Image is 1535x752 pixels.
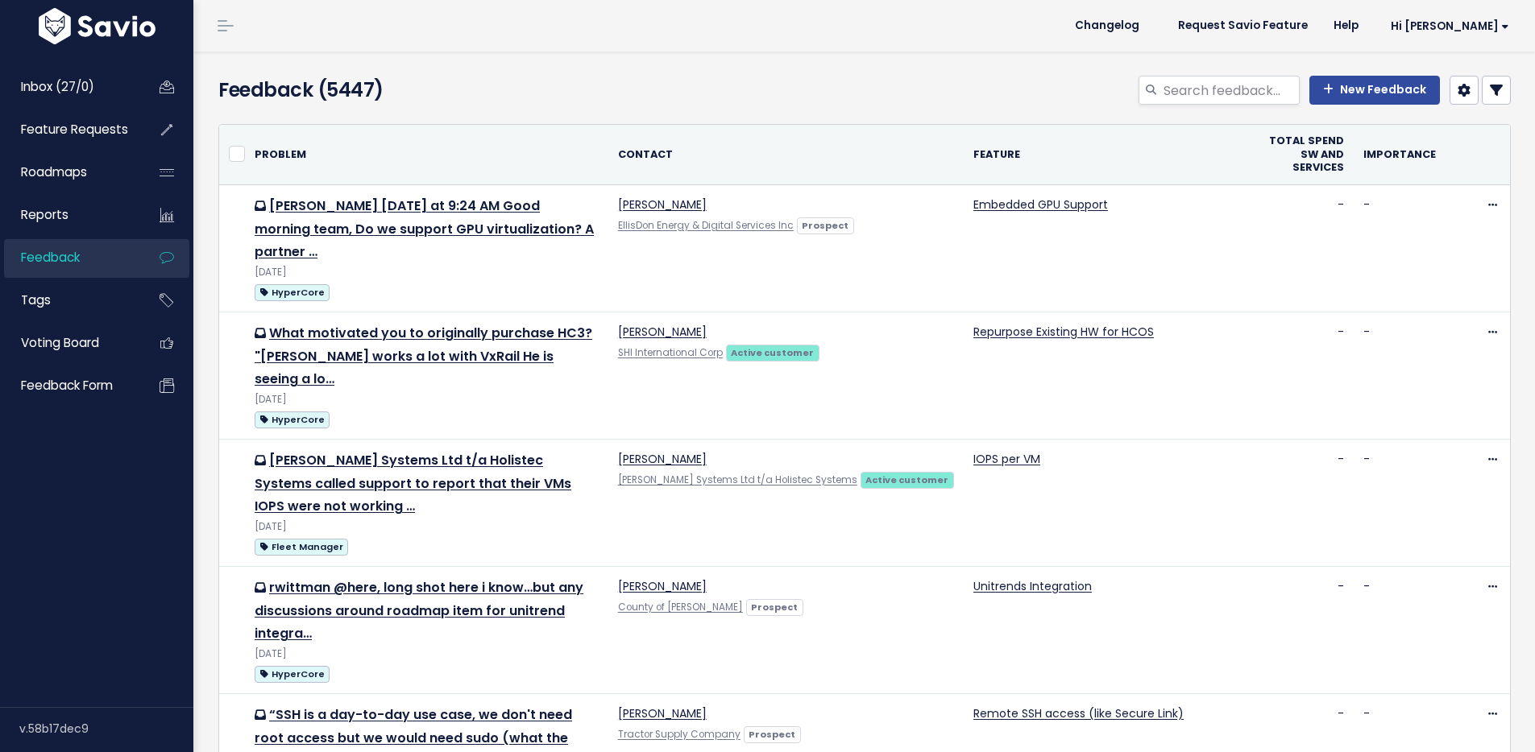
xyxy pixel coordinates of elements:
strong: Active customer [865,473,948,486]
a: Inbox (27/0) [4,68,134,105]
a: HyperCore [255,282,330,302]
a: Repurpose Existing HW for HCOS [973,324,1154,340]
span: Feature Requests [21,121,128,138]
span: Hi [PERSON_NAME] [1391,20,1509,32]
a: Request Savio Feature [1165,14,1321,38]
a: Feedback form [4,367,134,404]
a: Remote SSH access (like Secure Link) [973,705,1184,721]
div: v.58b17dec9 [19,708,193,750]
a: [PERSON_NAME] [618,578,707,594]
span: Roadmaps [21,163,87,180]
td: - [1354,184,1446,312]
a: Prospect [797,217,854,233]
img: logo-white.9d6f32f41409.svg [35,8,160,44]
a: [PERSON_NAME] [618,705,707,721]
a: [PERSON_NAME] Systems Ltd t/a Holistec Systems [618,473,857,486]
strong: Active customer [731,346,814,359]
a: Fleet Manager [255,536,348,556]
a: HyperCore [255,663,330,684]
a: Active customer [861,471,954,487]
span: Voting Board [21,334,99,351]
a: New Feedback [1309,76,1440,105]
td: - [1354,439,1446,566]
a: Roadmaps [4,154,134,191]
a: What motivated you to originally purchase HC3? "[PERSON_NAME] works a lot with VxRail He is seein... [255,324,592,389]
a: Unitrends Integration [973,578,1092,594]
a: [PERSON_NAME] [618,451,707,467]
a: Embedded GPU Support [973,196,1108,213]
div: [DATE] [255,264,599,281]
a: Voting Board [4,324,134,362]
a: [PERSON_NAME] [618,324,707,340]
strong: Prospect [749,728,795,741]
a: Tags [4,282,134,319]
th: Problem [245,125,608,184]
a: [PERSON_NAME] Systems Ltd t/a Holistec Systems called support to report that their VMs IOPS were ... [255,451,571,516]
a: SHI International Corp [618,346,723,359]
a: Prospect [744,725,801,742]
td: - [1249,312,1354,439]
a: EllisDon Energy & Digital Services Inc [618,219,794,232]
span: Feedback form [21,377,113,394]
a: [PERSON_NAME] [DATE] at 9:24 AM Good morning team, Do we support GPU virtualization? A partner … [255,196,594,262]
a: Feature Requests [4,111,134,148]
a: Hi [PERSON_NAME] [1371,14,1522,39]
td: - [1249,184,1354,312]
span: Tags [21,291,51,308]
strong: Prospect [802,219,848,232]
th: Feature [964,125,1249,184]
a: Reports [4,196,134,233]
div: [DATE] [255,646,599,663]
span: HyperCore [255,666,330,683]
a: rwittman @here, long shot here i know…but any discussions around roadmap item for unitrend integra… [255,578,583,643]
a: HyperCore [255,409,330,429]
a: Tractor Supply Company [618,728,741,741]
a: Help [1321,14,1371,38]
a: Prospect [746,598,803,614]
span: Inbox (27/0) [21,78,94,95]
span: HyperCore [255,411,330,428]
strong: Prospect [751,601,798,614]
span: Reports [21,206,68,223]
td: - [1249,566,1354,693]
td: - [1354,312,1446,439]
span: Feedback [21,249,80,266]
th: Total Spend SW and Services [1249,125,1354,184]
td: - [1354,566,1446,693]
th: Contact [608,125,964,184]
h4: Feedback (5447) [218,76,633,105]
div: [DATE] [255,519,599,535]
input: Search feedback... [1162,76,1300,105]
a: County of [PERSON_NAME] [618,601,743,614]
th: Importance [1354,125,1446,184]
span: Changelog [1075,20,1139,31]
span: Fleet Manager [255,539,348,556]
a: [PERSON_NAME] [618,196,707,213]
span: HyperCore [255,284,330,301]
div: [DATE] [255,391,599,408]
a: IOPS per VM [973,451,1040,467]
a: Active customer [726,344,819,360]
a: Feedback [4,239,134,276]
td: - [1249,439,1354,566]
